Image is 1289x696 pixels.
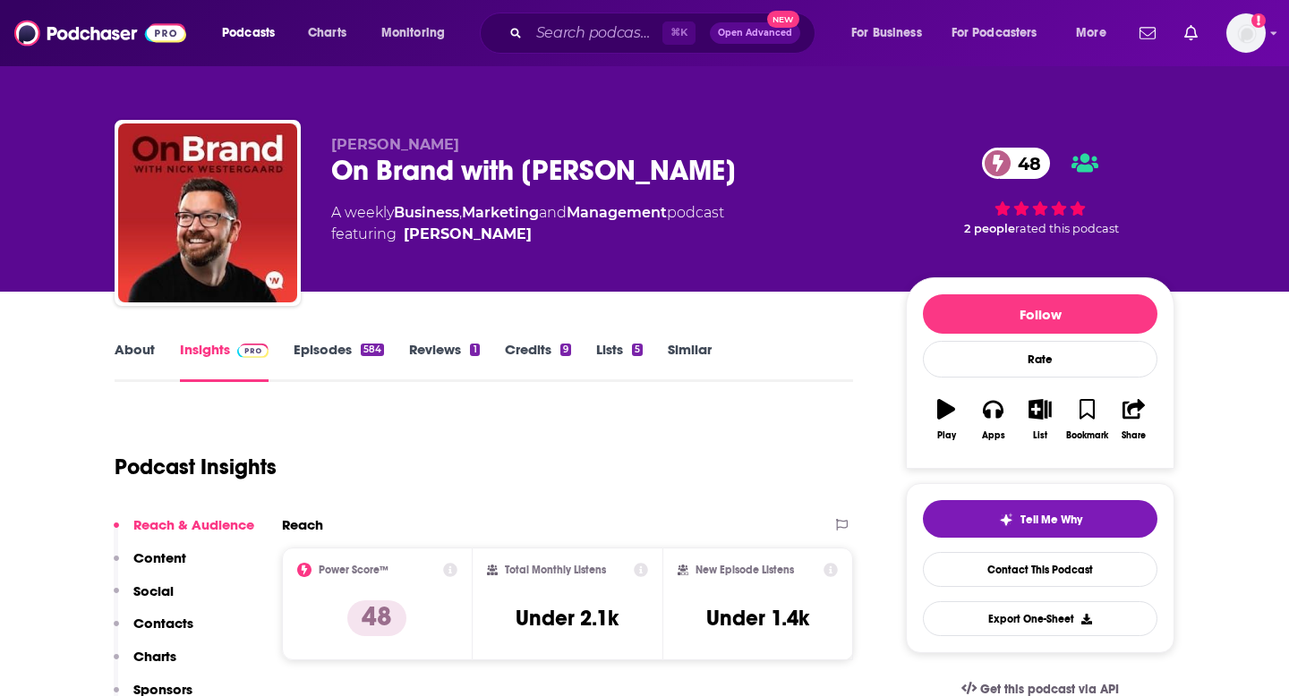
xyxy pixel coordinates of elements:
[237,344,269,358] img: Podchaser Pro
[505,341,571,382] a: Credits9
[969,387,1016,452] button: Apps
[718,29,792,38] span: Open Advanced
[114,648,176,681] button: Charts
[982,148,1050,179] a: 48
[923,387,969,452] button: Play
[331,202,724,245] div: A weekly podcast
[1111,387,1157,452] button: Share
[952,21,1037,46] span: For Podcasters
[1132,18,1163,48] a: Show notifications dropdown
[1000,148,1050,179] span: 48
[209,19,298,47] button: open menu
[1063,387,1110,452] button: Bookmark
[668,341,712,382] a: Similar
[662,21,696,45] span: ⌘ K
[505,564,606,576] h2: Total Monthly Listens
[767,11,799,28] span: New
[1076,21,1106,46] span: More
[516,605,619,632] h3: Under 2.1k
[1020,513,1082,527] span: Tell Me Why
[560,344,571,356] div: 9
[133,648,176,665] p: Charts
[470,344,479,356] div: 1
[404,224,532,245] a: [PERSON_NAME]
[923,500,1157,538] button: tell me why sparkleTell Me Why
[923,552,1157,587] a: Contact This Podcast
[409,341,479,382] a: Reviews1
[1177,18,1205,48] a: Show notifications dropdown
[851,21,922,46] span: For Business
[923,294,1157,334] button: Follow
[347,600,406,636] p: 48
[294,341,384,382] a: Episodes584
[331,136,459,153] span: [PERSON_NAME]
[1015,222,1119,235] span: rated this podcast
[706,605,809,632] h3: Under 1.4k
[115,454,277,480] h1: Podcast Insights
[369,19,468,47] button: open menu
[331,224,724,245] span: featuring
[567,204,667,221] a: Management
[1063,19,1129,47] button: open menu
[999,513,1013,527] img: tell me why sparkle
[308,21,346,46] span: Charts
[923,341,1157,378] div: Rate
[596,341,643,382] a: Lists5
[133,516,254,533] p: Reach & Audience
[923,601,1157,636] button: Export One-Sheet
[296,19,357,47] a: Charts
[1251,13,1266,28] svg: Add a profile image
[982,430,1005,441] div: Apps
[710,22,800,44] button: Open AdvancedNew
[133,582,174,599] p: Social
[497,13,832,54] div: Search podcasts, credits, & more...
[1122,430,1146,441] div: Share
[115,341,155,382] a: About
[839,19,944,47] button: open menu
[282,516,323,533] h2: Reach
[118,123,297,302] img: On Brand with Nick Westergaard
[222,21,275,46] span: Podcasts
[632,344,643,356] div: 5
[133,615,193,632] p: Contacts
[906,136,1174,247] div: 48 2 peoplerated this podcast
[114,516,254,549] button: Reach & Audience
[964,222,1015,235] span: 2 people
[133,549,186,566] p: Content
[319,564,388,576] h2: Power Score™
[180,341,269,382] a: InsightsPodchaser Pro
[114,615,193,648] button: Contacts
[462,204,539,221] a: Marketing
[1066,430,1108,441] div: Bookmark
[114,582,174,615] button: Social
[1226,13,1266,53] button: Show profile menu
[940,19,1063,47] button: open menu
[459,204,462,221] span: ,
[529,19,662,47] input: Search podcasts, credits, & more...
[1226,13,1266,53] img: User Profile
[114,549,186,582] button: Content
[937,430,956,441] div: Play
[1017,387,1063,452] button: List
[381,21,445,46] span: Monitoring
[1033,430,1047,441] div: List
[394,204,459,221] a: Business
[1226,13,1266,53] span: Logged in as redsetterpr
[361,344,384,356] div: 584
[14,16,186,50] img: Podchaser - Follow, Share and Rate Podcasts
[696,564,794,576] h2: New Episode Listens
[539,204,567,221] span: and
